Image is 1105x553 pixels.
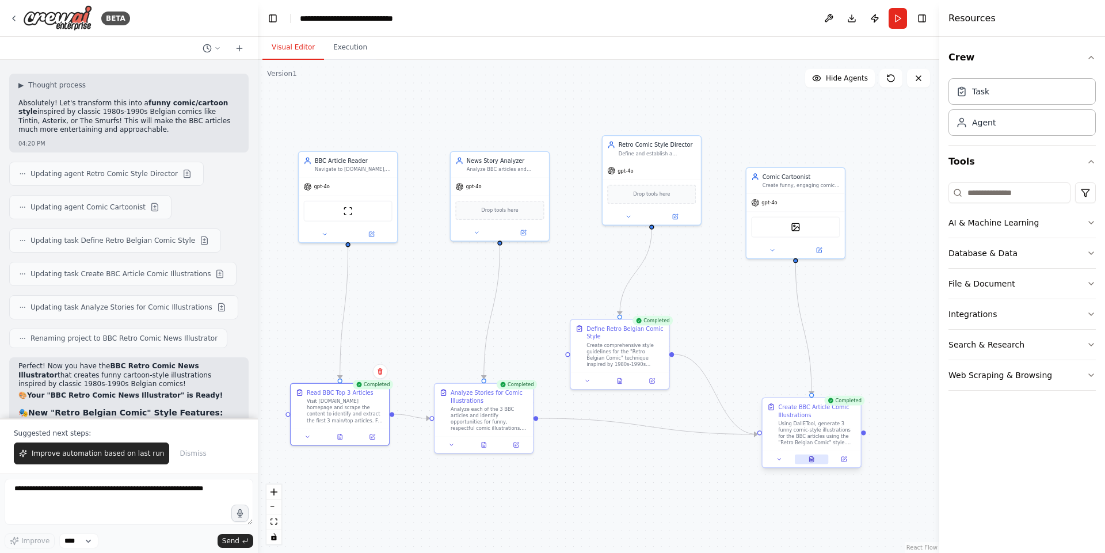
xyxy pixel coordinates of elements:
[222,536,239,546] span: Send
[451,406,528,432] div: Analyze each of the 3 BBC articles and identify opportunities for funny, respectful comic illustr...
[324,36,376,60] button: Execution
[450,151,550,242] div: News Story AnalyzerAnalyze BBC articles and identify key characters, personalities, or figures th...
[948,208,1096,238] button: AI & Machine Learning
[18,99,239,135] p: Absolutely! Let's transform this into a inspired by classic 1980s-1990s Belgian comics like Tinti...
[18,362,199,379] strong: BBC Retro Comic News Illustrator
[298,151,398,243] div: BBC Article ReaderNavigate to [DOMAIN_NAME], scrape the homepage content, and identify the first ...
[467,157,544,165] div: News Story Analyzer
[763,182,840,189] div: Create funny, engaging comic-style illustrations for BBC articles using DallETool in the "Retro B...
[323,432,357,442] button: View output
[315,166,393,173] div: Navigate to [DOMAIN_NAME], scrape the homepage content, and identify the first 3 main articles wi...
[603,376,637,386] button: View output
[674,350,757,438] g: Edge from ee30a70e-4ca2-4016-8869-99a1cfd901bf to 62ea2d13-dc0c-42fa-9387-ecc7201e957a
[791,263,816,394] g: Edge from 02125f9f-c83c-4bd8-ac8b-0337086bed55 to 62ea2d13-dc0c-42fa-9387-ecc7201e957a
[451,388,528,405] div: Analyze Stories for Comic Illustrations
[231,505,249,522] button: Click to speak your automation idea
[481,207,518,215] span: Drop tools here
[307,398,384,424] div: Visit [DOMAIN_NAME] homepage and scrape the content to identify and extract the first 3 main/top ...
[466,184,481,190] span: gpt-4o
[174,443,212,464] button: Dismiss
[948,217,1039,228] div: AI & Machine Learning
[467,440,501,450] button: View output
[18,139,239,148] div: 04:20 PM
[906,544,938,551] a: React Flow attribution
[586,342,664,368] div: Create comprehensive style guidelines for the "Retro Belgian Comic" technique inspired by 1980s-1...
[497,380,537,390] div: Completed
[265,10,281,26] button: Hide left sidebar
[18,81,86,90] button: ▶Thought process
[267,69,297,78] div: Version 1
[948,41,1096,74] button: Crew
[797,246,841,255] button: Open in side panel
[826,74,868,83] span: Hide Agents
[5,533,55,548] button: Improve
[824,396,864,406] div: Completed
[763,173,840,181] div: Comic Cartoonist
[778,403,856,419] div: Create BBC Article Comic Illustrations
[180,449,206,458] span: Dismiss
[349,230,394,239] button: Open in side panel
[198,41,226,55] button: Switch to previous chat
[948,269,1096,299] button: File & Document
[948,12,996,25] h4: Resources
[28,408,223,417] strong: New "Retro Belgian Comic" Style Features:
[616,230,656,315] g: Edge from 2c224681-7b7b-4607-9a1a-72ee5ac7beae to ee30a70e-4ca2-4016-8869-99a1cfd901bf
[914,10,930,26] button: Hide right sidebar
[315,157,393,165] div: BBC Article Reader
[18,391,239,401] h2: 🎨
[948,178,1096,400] div: Tools
[761,399,862,470] div: CompletedCreate BBC Article Comic IllustrationsUsing DallETool, generate 3 funny comic-style illu...
[266,499,281,514] button: zoom out
[761,200,777,206] span: gpt-4o
[307,388,374,396] div: Read BBC Top 3 Articles
[359,432,386,442] button: Open in side panel
[619,150,696,157] div: Define and establish a signature "Retro Belgian Comic" illustration style inspired by 1980s-1990s...
[336,247,352,378] g: Edge from a0c5aeef-f5c4-468f-94b6-ed816a22f3f2 to ef9be2ae-72e2-44b8-a3f7-c8757386b923
[18,362,239,389] p: Perfect! Now you have the that creates funny cartoon-style illustrations inspired by classic 1980...
[21,536,49,546] span: Improve
[14,443,169,464] button: Improve automation based on last run
[353,380,393,390] div: Completed
[290,383,390,445] div: CompletedRead BBC Top 3 ArticlesVisit [DOMAIN_NAME] homepage and scrape the content to identify a...
[948,360,1096,390] button: Web Scraping & Browsing
[633,190,670,199] span: Drop tools here
[948,308,997,320] div: Integrations
[31,303,212,312] span: Updating task Analyze Stories for Comic Illustrations
[18,99,228,116] strong: funny comic/cartoon style
[948,74,1096,145] div: Crew
[948,238,1096,268] button: Database & Data
[23,5,92,31] img: Logo
[266,485,281,544] div: React Flow controls
[501,228,546,238] button: Open in side panel
[570,319,670,390] div: CompletedDefine Retro Belgian Comic StyleCreate comprehensive style guidelines for the "Retro Bel...
[602,135,702,226] div: Retro Comic Style DirectorDefine and establish a signature "Retro Belgian Comic" illustration sty...
[394,410,429,422] g: Edge from ef9be2ae-72e2-44b8-a3f7-c8757386b923 to eb409766-929c-4115-9cf8-f0b393ccfeea
[972,86,989,97] div: Task
[266,514,281,529] button: fit view
[101,12,130,25] div: BETA
[480,246,504,379] g: Edge from fc725d0b-7635-40b8-a03b-84324faacd80 to eb409766-929c-4115-9cf8-f0b393ccfeea
[948,146,1096,178] button: Tools
[18,81,24,90] span: ▶
[31,236,195,245] span: Updating task Define Retro Belgian Comic Style
[266,529,281,544] button: toggle interactivity
[18,407,239,418] h3: 🎭
[778,421,856,446] div: Using DallETool, generate 3 funny comic-style illustrations for the BBC articles using the "Retro...
[619,141,696,149] div: Retro Comic Style Director
[373,364,388,379] button: Delete node
[948,299,1096,329] button: Integrations
[467,166,544,173] div: Analyze BBC articles and identify key characters, personalities, or figures that can be illustrat...
[791,222,801,232] img: DallETool
[502,440,530,450] button: Open in side panel
[948,339,1024,350] div: Search & Research
[948,330,1096,360] button: Search & Research
[632,316,673,326] div: Completed
[948,278,1015,289] div: File & Document
[31,269,211,279] span: Updating task Create BBC Article Comic Illustrations
[218,534,253,548] button: Send
[32,449,164,458] span: Improve automation based on last run
[14,429,244,438] p: Suggested next steps:
[805,69,875,87] button: Hide Agents
[28,81,86,90] span: Thought process
[266,485,281,499] button: zoom in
